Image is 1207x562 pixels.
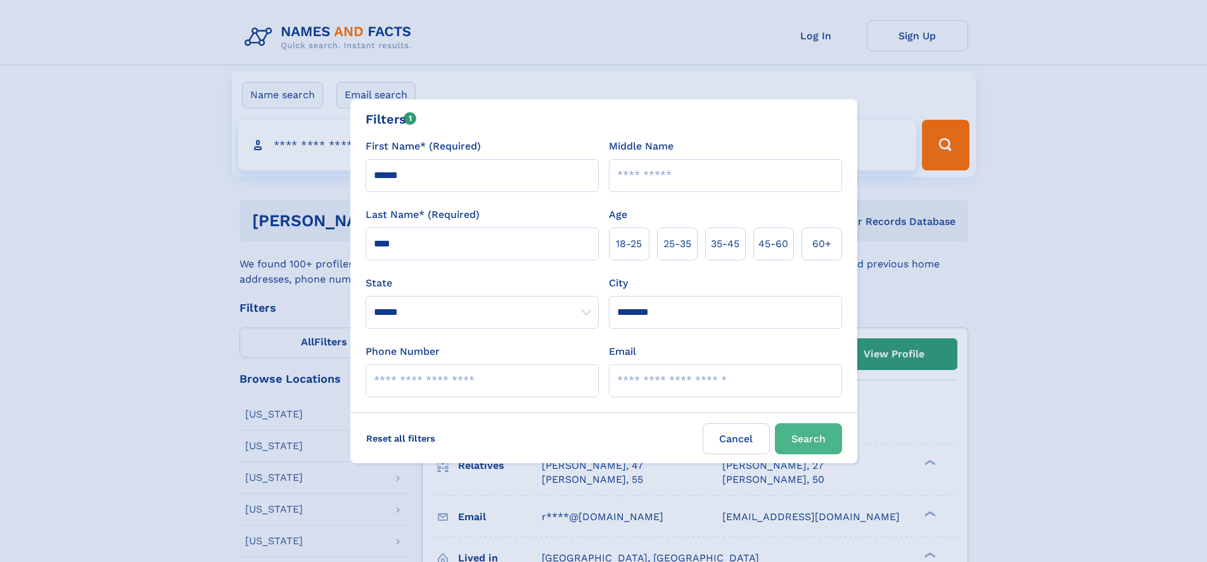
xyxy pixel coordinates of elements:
[703,423,770,454] label: Cancel
[663,236,691,252] span: 25‑35
[609,276,628,291] label: City
[366,207,480,222] label: Last Name* (Required)
[812,236,831,252] span: 60+
[609,344,636,359] label: Email
[758,236,788,252] span: 45‑60
[609,139,674,154] label: Middle Name
[609,207,627,222] label: Age
[616,236,642,252] span: 18‑25
[711,236,739,252] span: 35‑45
[775,423,842,454] button: Search
[366,344,440,359] label: Phone Number
[366,276,599,291] label: State
[366,110,417,129] div: Filters
[366,139,481,154] label: First Name* (Required)
[358,423,444,454] label: Reset all filters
